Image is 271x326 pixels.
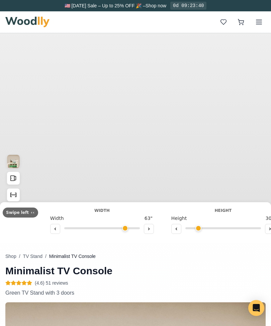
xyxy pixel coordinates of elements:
[12,9,23,20] button: Toggle price visibility
[5,17,50,27] img: Woodlly
[7,160,20,173] button: Open All Doors and Drawers
[76,10,99,20] button: 25% off
[248,300,264,316] div: Open Intercom Messenger
[5,289,266,297] p: Green TV Stand with 3 doors
[171,203,187,210] span: Height
[23,253,42,260] button: TV Stand
[143,203,154,210] span: 63 "
[7,143,20,156] img: Gallery
[5,265,266,277] h1: Minimalist TV Console
[170,2,206,10] div: 0d 09:23:40
[50,196,154,202] div: Width
[49,253,96,260] span: Minimalist TV Console
[146,3,166,8] a: Shop now
[101,11,141,18] button: Pick Your Discount
[7,177,20,190] button: Show Dimensions
[35,280,68,286] span: (4.6) 51 reviews
[5,253,16,260] button: Shop
[45,253,47,260] span: /
[19,253,20,260] span: /
[50,203,64,210] span: Width
[65,3,146,8] span: 🇺🇸 [DATE] Sale – Up to 25% OFF 🎉 –
[7,143,20,156] button: View Gallery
